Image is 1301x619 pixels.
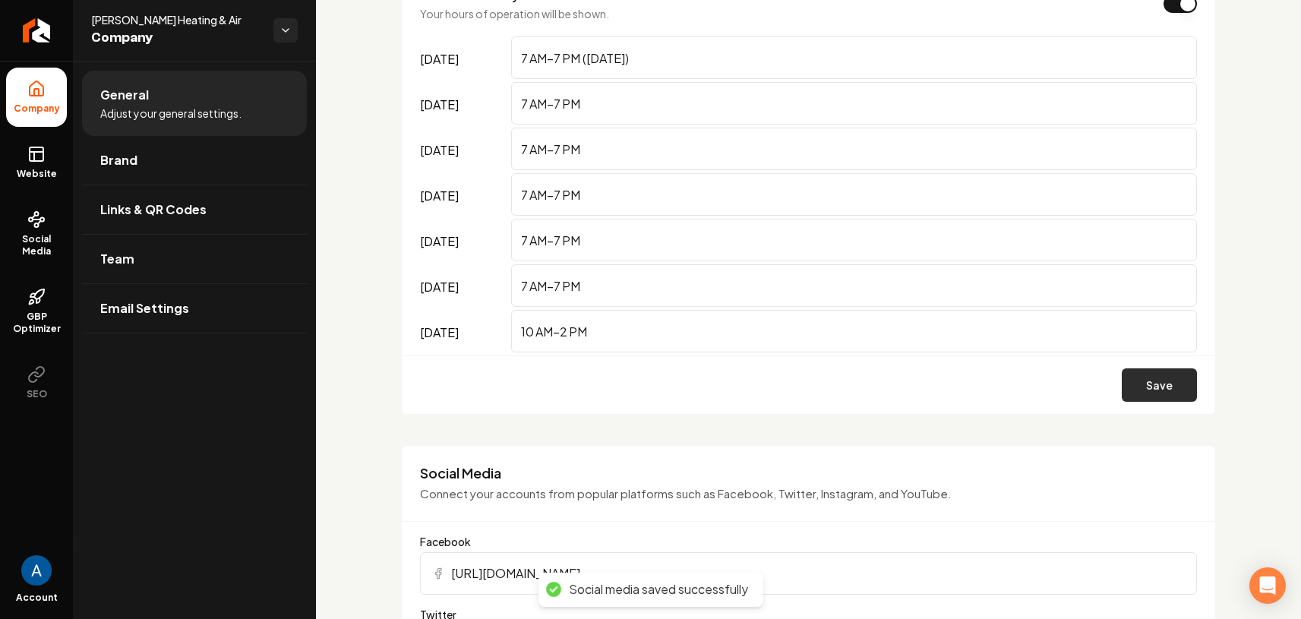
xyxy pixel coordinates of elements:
[511,264,1197,307] input: Enter hours
[6,353,67,412] button: SEO
[1249,567,1286,604] div: Open Intercom Messenger
[16,592,58,604] span: Account
[100,151,137,169] span: Brand
[420,534,1197,549] label: Facebook
[21,388,53,400] span: SEO
[6,133,67,192] a: Website
[511,173,1197,216] input: Enter hours
[82,136,307,185] a: Brand
[11,168,63,180] span: Website
[100,86,149,104] span: General
[420,219,505,264] label: [DATE]
[82,284,307,333] a: Email Settings
[1122,368,1197,402] button: Save
[100,106,242,121] span: Adjust your general settings.
[100,250,134,268] span: Team
[6,276,67,347] a: GBP Optimizer
[511,128,1197,170] input: Enter hours
[511,219,1197,261] input: Enter hours
[6,198,67,270] a: Social Media
[511,310,1197,352] input: Enter hours
[82,235,307,283] a: Team
[82,185,307,234] a: Links & QR Codes
[511,36,1197,79] input: Enter hours
[8,103,66,115] span: Company
[420,464,1197,482] h3: Social Media
[420,82,505,128] label: [DATE]
[420,552,1197,595] input: Facebook
[91,12,261,27] span: [PERSON_NAME] Heating & Air
[23,18,51,43] img: Rebolt Logo
[420,264,505,310] label: [DATE]
[511,82,1197,125] input: Enter hours
[420,173,505,219] label: [DATE]
[420,485,1197,503] p: Connect your accounts from popular platforms such as Facebook, Twitter, Instagram, and YouTube.
[420,36,505,82] label: [DATE]
[569,582,748,598] div: Social media saved successfully
[91,27,261,49] span: Company
[420,310,505,355] label: [DATE]
[420,128,505,173] label: [DATE]
[100,299,189,317] span: Email Settings
[6,311,67,335] span: GBP Optimizer
[21,555,52,586] img: Andrew Magana
[6,233,67,257] span: Social Media
[420,6,609,21] p: Your hours of operation will be shown.
[100,201,207,219] span: Links & QR Codes
[21,555,52,586] button: Open user button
